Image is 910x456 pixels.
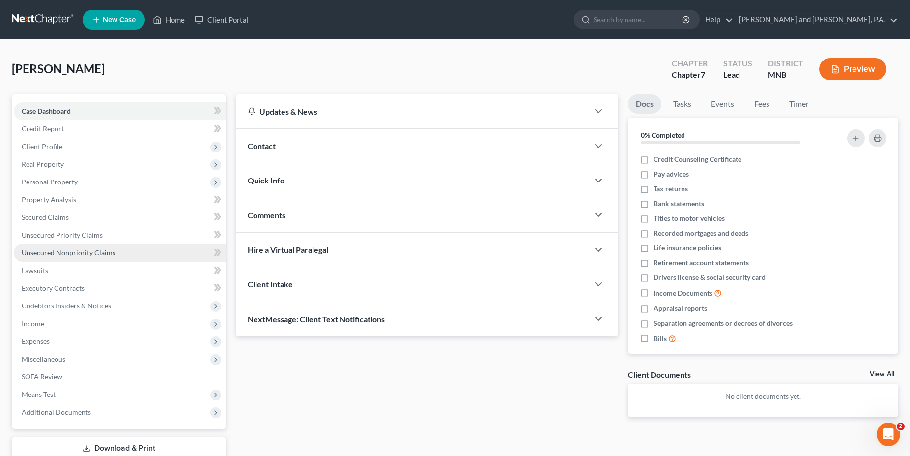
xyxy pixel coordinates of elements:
div: Lead [723,69,752,81]
a: Secured Claims [14,209,226,226]
span: [PERSON_NAME] [12,61,105,76]
a: Help [700,11,733,29]
div: MNB [768,69,803,81]
span: New Case [103,16,136,24]
a: Tasks [665,94,699,114]
div: Chapter [672,69,708,81]
a: Unsecured Priority Claims [14,226,226,244]
span: Unsecured Nonpriority Claims [22,248,115,257]
span: Separation agreements or decrees of divorces [654,318,793,328]
button: Preview [819,58,886,80]
span: Personal Property [22,178,78,186]
div: District [768,58,803,69]
span: Bank statements [654,199,704,209]
span: NextMessage: Client Text Notifications [248,314,385,324]
span: Property Analysis [22,195,76,204]
span: Contact [248,141,276,151]
div: Chapter [672,58,708,69]
span: Recorded mortgages and deeds [654,228,748,238]
span: Client Intake [248,279,293,289]
a: SOFA Review [14,368,226,386]
span: Tax returns [654,184,688,194]
div: Updates & News [248,106,577,117]
span: 7 [701,70,705,79]
strong: 0% Completed [641,131,685,139]
span: Titles to motor vehicles [654,213,725,223]
span: Credit Report [22,124,64,133]
span: Appraisal reports [654,304,707,313]
span: 2 [897,423,905,430]
a: View All [870,371,894,378]
input: Search by name... [594,10,683,29]
a: Unsecured Nonpriority Claims [14,244,226,262]
span: Case Dashboard [22,107,71,115]
span: Additional Documents [22,408,91,416]
span: Retirement account statements [654,258,749,268]
span: Expenses [22,337,50,345]
a: Docs [628,94,661,114]
a: Executory Contracts [14,279,226,297]
iframe: Intercom live chat [877,423,900,446]
a: Property Analysis [14,191,226,209]
span: Credit Counseling Certificate [654,154,741,164]
span: Executory Contracts [22,284,85,292]
div: Client Documents [628,369,691,380]
span: Income Documents [654,288,712,298]
span: Pay advices [654,169,689,179]
a: Fees [746,94,777,114]
div: Status [723,58,752,69]
span: Quick Info [248,176,284,185]
span: Drivers license & social security card [654,273,766,282]
span: Unsecured Priority Claims [22,231,103,239]
p: No client documents yet. [636,392,890,401]
a: [PERSON_NAME] and [PERSON_NAME], P.A. [734,11,898,29]
span: Comments [248,211,285,220]
span: Lawsuits [22,266,48,274]
span: SOFA Review [22,372,62,381]
span: Miscellaneous [22,355,65,363]
a: Home [148,11,190,29]
span: Means Test [22,390,56,398]
a: Client Portal [190,11,254,29]
a: Events [703,94,742,114]
span: Bills [654,334,667,344]
a: Timer [781,94,817,114]
span: Life insurance policies [654,243,721,253]
span: Hire a Virtual Paralegal [248,245,328,254]
a: Credit Report [14,120,226,138]
span: Real Property [22,160,64,168]
span: Client Profile [22,142,62,151]
a: Lawsuits [14,262,226,279]
span: Codebtors Insiders & Notices [22,302,111,310]
span: Secured Claims [22,213,69,221]
span: Income [22,319,44,328]
a: Case Dashboard [14,102,226,120]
